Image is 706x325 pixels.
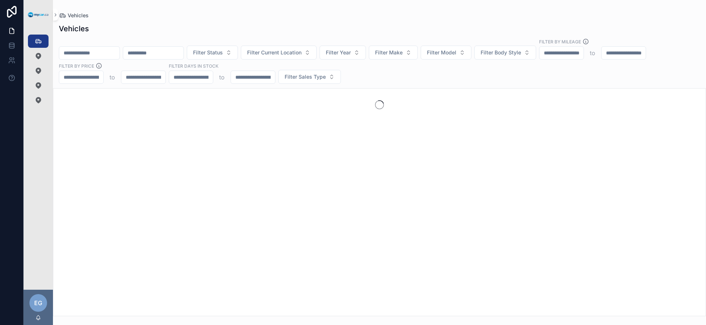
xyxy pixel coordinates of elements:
[34,299,42,307] span: EG
[110,73,115,82] p: to
[219,73,225,82] p: to
[320,46,366,60] button: Select Button
[187,46,238,60] button: Select Button
[326,49,351,56] span: Filter Year
[375,49,403,56] span: Filter Make
[59,63,94,69] label: FILTER BY PRICE
[59,24,89,34] h1: Vehicles
[285,73,326,81] span: Filter Sales Type
[421,46,471,60] button: Select Button
[59,12,89,19] a: Vehicles
[481,49,521,56] span: Filter Body Style
[24,29,53,116] div: scrollable content
[247,49,302,56] span: Filter Current Location
[278,70,341,84] button: Select Button
[28,12,49,18] img: App logo
[369,46,418,60] button: Select Button
[474,46,536,60] button: Select Button
[193,49,223,56] span: Filter Status
[539,38,581,45] label: Filter By Mileage
[427,49,456,56] span: Filter Model
[241,46,317,60] button: Select Button
[169,63,218,69] label: Filter Days In Stock
[590,49,595,57] p: to
[68,12,89,19] span: Vehicles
